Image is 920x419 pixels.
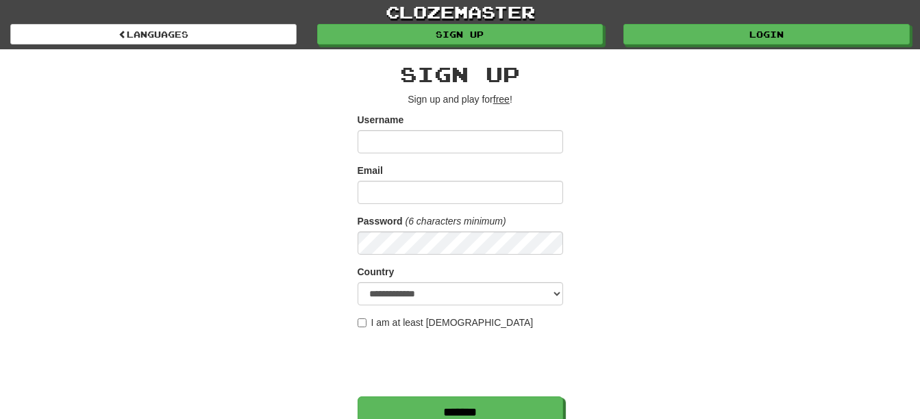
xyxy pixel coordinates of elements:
label: I am at least [DEMOGRAPHIC_DATA] [358,316,534,329]
u: free [493,94,510,105]
iframe: reCAPTCHA [358,336,566,390]
a: Sign up [317,24,604,45]
label: Country [358,265,395,279]
label: Email [358,164,383,177]
input: I am at least [DEMOGRAPHIC_DATA] [358,318,366,327]
h2: Sign up [358,63,563,86]
p: Sign up and play for ! [358,92,563,106]
em: (6 characters minimum) [406,216,506,227]
label: Password [358,214,403,228]
a: Login [623,24,910,45]
label: Username [358,113,404,127]
a: Languages [10,24,297,45]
